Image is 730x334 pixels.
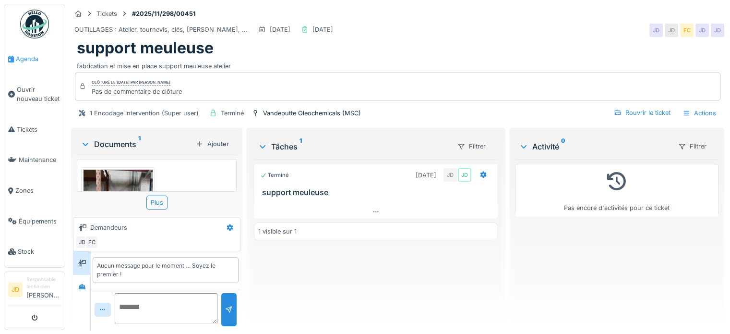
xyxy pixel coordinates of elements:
[711,24,724,37] div: JD
[680,24,694,37] div: FC
[77,39,214,57] h1: support meuleuse
[258,227,297,236] div: 1 visible sur 1
[97,261,234,279] div: Aucun message pour le moment … Soyez le premier !
[17,125,61,134] span: Tickets
[19,217,61,226] span: Équipements
[416,171,436,180] div: [DATE]
[260,171,289,179] div: Terminé
[20,10,49,38] img: Badge_color-CXgf-gQk.svg
[443,168,457,182] div: JD
[192,137,233,150] div: Ajouter
[26,276,61,291] div: Responsable technicien
[92,79,170,86] div: Clôturé le [DATE] par [PERSON_NAME]
[92,87,182,96] div: Pas de commentaire de clôture
[262,188,493,197] h3: support meuleuse
[299,141,302,152] sup: 1
[521,168,712,213] div: Pas encore d'activités pour ce ticket
[16,54,61,63] span: Agenda
[138,138,141,150] sup: 1
[610,106,674,119] div: Rouvrir le ticket
[8,276,61,306] a: JD Responsable technicien[PERSON_NAME]
[561,141,565,152] sup: 0
[81,138,192,150] div: Documents
[4,44,65,74] a: Agenda
[695,24,709,37] div: JD
[26,276,61,304] li: [PERSON_NAME]
[4,206,65,237] a: Équipements
[84,170,153,261] img: 7c9it4j04brk3i9sodvpq24p2wtn
[96,9,117,18] div: Tickets
[90,109,199,118] div: 1 Encodage intervention (Super user)
[74,25,248,34] div: OUTILLAGES : Atelier, tournevis, clés, [PERSON_NAME], ...
[17,85,61,103] span: Ouvrir nouveau ticket
[146,196,168,210] div: Plus
[4,236,65,267] a: Stock
[312,25,333,34] div: [DATE]
[4,114,65,145] a: Tickets
[453,139,490,153] div: Filtrer
[519,141,670,152] div: Activité
[221,109,244,118] div: Terminé
[674,139,711,153] div: Filtrer
[18,247,61,256] span: Stock
[263,109,361,118] div: Vandeputte Oleochemicals (MSC)
[4,74,65,114] a: Ouvrir nouveau ticket
[77,58,718,71] div: fabrication et mise en place support meuleuse atelier
[8,283,23,297] li: JD
[649,24,663,37] div: JD
[665,24,678,37] div: JD
[270,25,290,34] div: [DATE]
[15,186,61,195] span: Zones
[458,168,471,182] div: JD
[90,223,127,232] div: Demandeurs
[4,175,65,206] a: Zones
[4,145,65,175] a: Maintenance
[258,141,449,152] div: Tâches
[75,235,89,249] div: JD
[128,9,200,18] strong: #2025/11/298/00451
[19,155,61,164] span: Maintenance
[678,106,720,120] div: Actions
[85,235,98,249] div: FC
